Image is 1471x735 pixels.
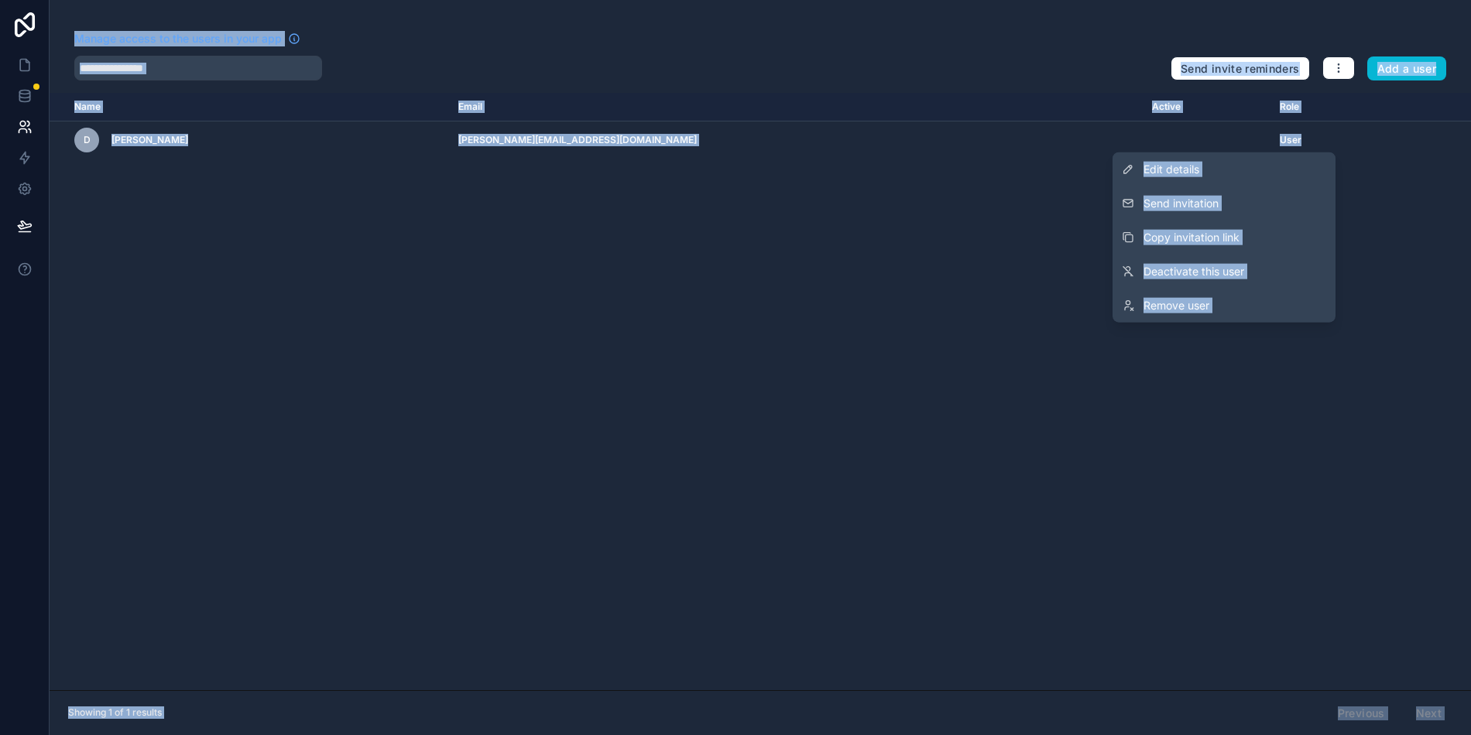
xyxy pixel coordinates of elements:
th: Name [50,93,449,121]
button: Send invite reminders [1171,56,1309,81]
a: Deactivate this user [1113,255,1336,289]
th: Active [1143,93,1270,121]
span: Edit details [1144,162,1199,177]
a: Manage access to the users in your app [74,31,300,46]
span: User [1280,134,1301,146]
span: Deactivate this user [1144,264,1244,279]
span: Send invitation [1144,196,1219,211]
button: Add a user [1367,56,1447,81]
a: Remove user [1113,289,1336,323]
button: Send invitation [1113,186,1336,220]
span: Remove user [1144,298,1209,313]
span: d [84,134,91,146]
a: Edit details [1113,152,1336,186]
button: Copy invitation link [1113,220,1336,255]
span: Showing 1 of 1 results [68,706,162,719]
span: Copy invitation link [1144,230,1240,245]
span: Manage access to the users in your app [74,31,282,46]
span: [PERSON_NAME] [111,134,188,146]
td: [PERSON_NAME][EMAIL_ADDRESS][DOMAIN_NAME] [449,121,1143,159]
th: Email [449,93,1143,121]
th: Role [1270,93,1379,121]
div: scrollable content [50,93,1471,690]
